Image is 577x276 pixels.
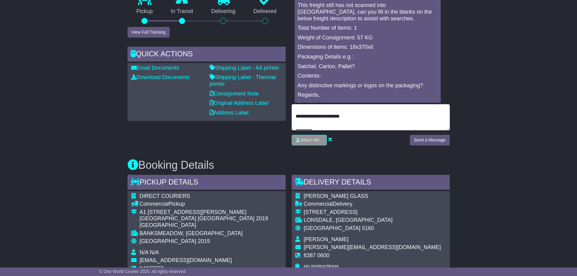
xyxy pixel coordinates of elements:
[128,159,450,171] h3: Booking Details
[298,44,438,51] p: Dimensions of items: 18x370x6
[298,54,438,60] p: Packaging Details e.g.:
[210,91,259,97] a: Consignment Note
[304,252,330,258] span: 8387 0600
[304,193,368,199] span: [PERSON_NAME] GLASS
[304,201,441,208] div: Delivery
[304,217,441,224] div: LONSDALE, [GEOGRAPHIC_DATA]
[362,225,374,231] span: 5160
[198,238,210,244] span: 2019
[140,201,282,208] div: Pickup
[298,2,438,22] p: This freight still has not scanned into [GEOGRAPHIC_DATA], can you fill in the blanks on the belo...
[140,193,190,199] span: DIRECT COURIERS
[131,74,190,80] a: Download Documents
[304,236,349,242] span: [PERSON_NAME]
[140,215,282,228] div: [GEOGRAPHIC_DATA] [GEOGRAPHIC_DATA] 2019 [GEOGRAPHIC_DATA]
[298,73,438,79] p: Contents:
[140,257,232,263] span: [EMAIL_ADDRESS][DOMAIN_NAME]
[140,201,169,207] span: Commercial
[304,263,339,269] span: no instructions
[210,100,269,106] a: Original Address Label
[304,201,333,207] span: Commercial
[304,209,441,216] div: [STREET_ADDRESS]
[140,249,159,255] span: N/A N/A
[410,135,449,145] button: Send a Message
[244,8,286,15] p: Delivered
[210,110,249,116] a: Address Label
[304,225,360,231] span: [GEOGRAPHIC_DATA]
[298,82,438,89] p: Any distinctive markings or logos on the packaging?
[298,63,438,70] p: Satchel, Carton, Pallet?
[128,8,162,15] p: Pickup
[298,25,438,32] p: Total Number of Items: 1
[140,230,282,237] div: BANKSMEADOW, [GEOGRAPHIC_DATA]
[298,101,438,108] p: Jewel
[128,27,170,38] button: View Full Tracking
[140,265,164,271] span: 84377777
[140,209,282,216] div: A1 [STREET_ADDRESS][PERSON_NAME]
[99,269,187,274] span: © One World Courier 2025. All rights reserved.
[298,35,438,41] p: Weight of Consignment: 57 KG
[304,244,441,250] span: [PERSON_NAME][EMAIL_ADDRESS][DOMAIN_NAME]
[162,8,202,15] p: In Transit
[140,238,196,244] span: [GEOGRAPHIC_DATA]
[292,175,450,191] div: Delivery Details
[128,175,286,191] div: Pickup Details
[298,92,438,98] p: Regards,
[202,8,245,15] p: Delivering
[210,65,279,71] a: Shipping Label - A4 printer
[210,74,276,87] a: Shipping Label - Thermal printer
[131,65,179,71] a: Email Documents
[128,47,286,63] div: Quick Actions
